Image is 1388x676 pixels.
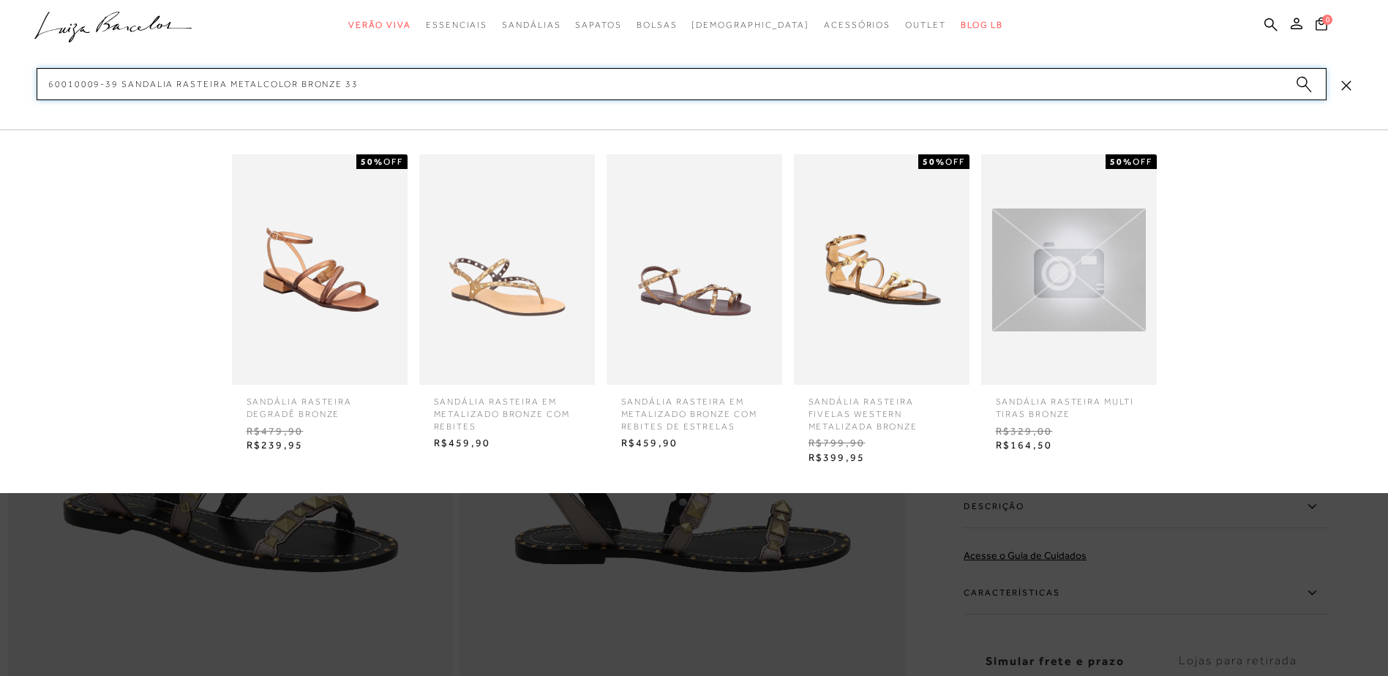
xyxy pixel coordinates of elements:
[502,12,560,39] a: categoryNavScreenReaderText
[361,157,383,167] strong: 50%
[824,20,890,30] span: Acessórios
[1311,16,1332,36] button: 0
[426,20,487,30] span: Essenciais
[981,209,1157,331] img: Sandália rasteira multi tiras bronze
[691,12,809,39] a: noSubCategoriesText
[502,20,560,30] span: Sandálias
[603,154,786,454] a: SANDÁLIA RASTEIRA EM METALIZADO BRONZE COM REBITES DE ESTRELAS SANDÁLIA RASTEIRA EM METALIZADO BR...
[798,447,966,469] span: R$399,95
[978,154,1160,457] a: Sandália rasteira multi tiras bronze 50%OFF Sandália rasteira multi tiras bronze R$329,00 R$164,50
[824,12,890,39] a: categoryNavScreenReaderText
[923,157,945,167] strong: 50%
[637,12,678,39] a: categoryNavScreenReaderText
[798,432,966,454] span: R$799,90
[575,12,621,39] a: categoryNavScreenReaderText
[794,154,969,385] img: Sandália rasteira fivelas western metalizada bronze
[416,154,599,454] a: SANDÁLIA RASTEIRA EM METALIZADO BRONZE COM REBITES SANDÁLIA RASTEIRA EM METALIZADO BRONZE COM REB...
[691,20,809,30] span: [DEMOGRAPHIC_DATA]
[348,12,411,39] a: categoryNavScreenReaderText
[236,435,404,457] span: R$239,95
[961,20,1003,30] span: BLOG LB
[985,435,1153,457] span: R$164,50
[790,154,973,469] a: Sandália rasteira fivelas western metalizada bronze 50%OFF Sandália rasteira fivelas western meta...
[236,385,404,421] span: SANDÁLIA RASTEIRA DEGRADÊ BRONZE
[637,20,678,30] span: Bolsas
[905,20,946,30] span: Outlet
[610,432,779,454] span: R$459,90
[607,154,782,385] img: SANDÁLIA RASTEIRA EM METALIZADO BRONZE COM REBITES DE ESTRELAS
[1322,15,1332,25] span: 0
[232,154,408,385] img: SANDÁLIA RASTEIRA DEGRADÊ BRONZE
[348,20,411,30] span: Verão Viva
[423,432,591,454] span: R$459,90
[985,385,1153,421] span: Sandália rasteira multi tiras bronze
[798,385,966,432] span: Sandália rasteira fivelas western metalizada bronze
[37,68,1327,100] input: Buscar.
[426,12,487,39] a: categoryNavScreenReaderText
[1110,157,1133,167] strong: 50%
[610,385,779,432] span: SANDÁLIA RASTEIRA EM METALIZADO BRONZE COM REBITES DE ESTRELAS
[423,385,591,432] span: SANDÁLIA RASTEIRA EM METALIZADO BRONZE COM REBITES
[905,12,946,39] a: categoryNavScreenReaderText
[383,157,403,167] span: OFF
[575,20,621,30] span: Sapatos
[945,157,965,167] span: OFF
[1133,157,1152,167] span: OFF
[961,12,1003,39] a: BLOG LB
[419,154,595,385] img: SANDÁLIA RASTEIRA EM METALIZADO BRONZE COM REBITES
[985,421,1153,443] span: R$329,00
[236,421,404,443] span: R$479,90
[228,154,411,457] a: SANDÁLIA RASTEIRA DEGRADÊ BRONZE 50%OFF SANDÁLIA RASTEIRA DEGRADÊ BRONZE R$479,90 R$239,95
